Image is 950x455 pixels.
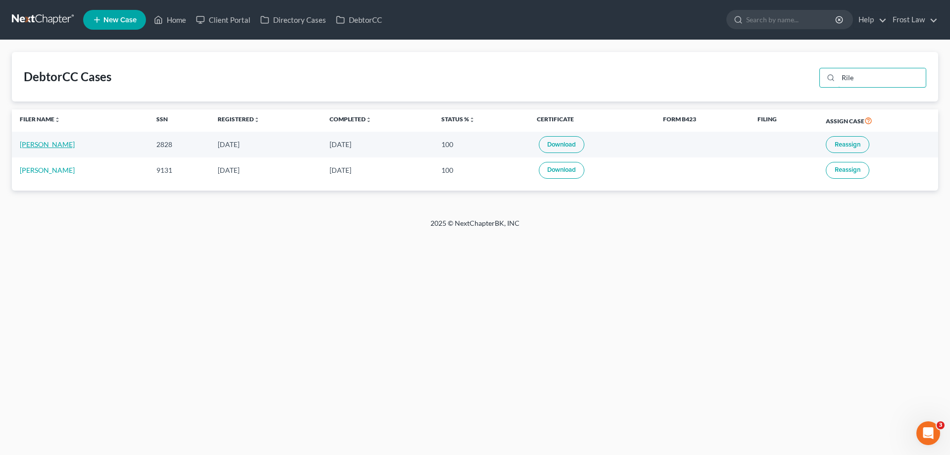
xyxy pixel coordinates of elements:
th: Certificate [529,109,655,132]
a: [PERSON_NAME] [20,140,75,149]
span: New Case [103,16,137,24]
a: Help [854,11,887,29]
td: 100 [433,132,529,157]
span: Reassign [835,166,860,174]
i: unfold_more [366,117,372,123]
th: Form B423 [655,109,750,132]
div: DebtorCC Cases [24,69,111,85]
i: unfold_more [254,117,260,123]
td: [DATE] [210,157,322,183]
a: Filer Nameunfold_more [20,115,60,123]
th: Assign Case [818,109,938,132]
div: 9131 [156,165,202,175]
th: SSN [148,109,210,132]
a: Directory Cases [255,11,331,29]
input: Search by name... [746,10,837,29]
td: [DATE] [210,132,322,157]
i: unfold_more [469,117,475,123]
i: unfold_more [54,117,60,123]
td: 100 [433,157,529,183]
a: Registeredunfold_more [218,115,260,123]
iframe: Intercom live chat [916,421,940,445]
span: Reassign [835,141,860,149]
div: 2025 © NextChapterBK, INC [193,218,757,236]
button: Reassign [826,136,869,153]
td: [DATE] [322,132,433,157]
a: Download [539,162,584,179]
a: Frost Law [888,11,938,29]
span: 3 [937,421,945,429]
td: [DATE] [322,157,433,183]
a: Home [149,11,191,29]
input: Search... [838,68,926,87]
a: Completedunfold_more [330,115,372,123]
th: Filing [750,109,817,132]
a: Client Portal [191,11,255,29]
button: Reassign [826,162,869,179]
a: [PERSON_NAME] [20,166,75,174]
div: 2828 [156,140,202,150]
a: Status %unfold_more [441,115,475,123]
a: Download [539,136,584,153]
a: DebtorCC [331,11,387,29]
